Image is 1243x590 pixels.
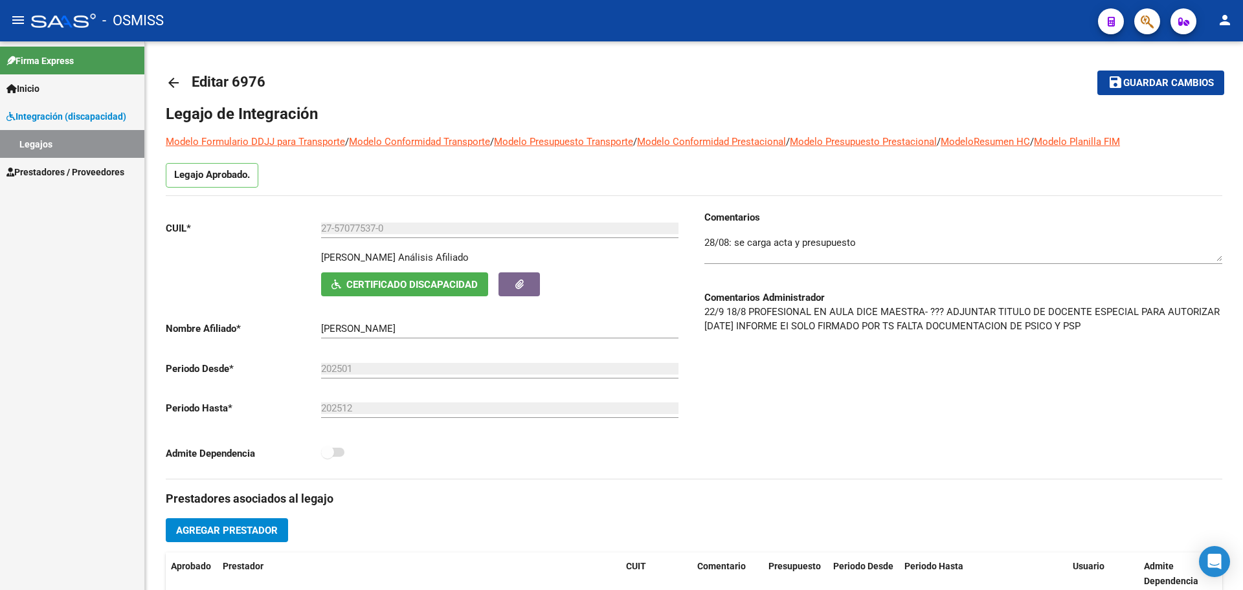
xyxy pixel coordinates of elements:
[223,561,263,571] span: Prestador
[768,561,821,571] span: Presupuesto
[697,561,746,571] span: Comentario
[6,109,126,124] span: Integración (discapacidad)
[166,518,288,542] button: Agregar Prestador
[833,561,893,571] span: Periodo Desde
[1217,12,1233,28] mat-icon: person
[6,82,39,96] span: Inicio
[704,305,1222,333] p: 22/9 18/8 PROFESIONAL EN AULA DICE MAESTRA- ??? ADJUNTAR TITULO DE DOCENTE ESPECIAL PARA AUTORIZA...
[166,446,321,461] p: Admite Dependencia
[321,272,488,296] button: Certificado Discapacidad
[166,490,1222,508] h3: Prestadores asociados al legajo
[1108,74,1123,90] mat-icon: save
[1034,136,1120,147] a: Modelo Planilla FIM
[166,362,321,376] p: Periodo Desde
[1144,561,1198,586] span: Admite Dependencia
[1123,78,1214,89] span: Guardar cambios
[321,250,396,265] p: [PERSON_NAME]
[626,561,646,571] span: CUIT
[176,525,278,536] span: Agregar Prestador
[1073,561,1104,571] span: Usuario
[904,561,963,571] span: Periodo Hasta
[704,210,1222,224] h3: Comentarios
[171,561,211,571] span: Aprobado
[166,163,258,188] p: Legajo Aprobado.
[192,74,265,90] span: Editar 6976
[6,54,74,68] span: Firma Express
[6,165,124,179] span: Prestadores / Proveedores
[941,136,1030,147] a: ModeloResumen HC
[102,6,164,35] span: - OSMISS
[346,279,478,290] span: Certificado Discapacidad
[1199,546,1230,577] div: Open Intercom Messenger
[166,221,321,235] p: CUIL
[349,136,490,147] a: Modelo Conformidad Transporte
[1097,71,1224,94] button: Guardar cambios
[704,290,1222,305] h3: Comentarios Administrador
[166,75,181,91] mat-icon: arrow_back
[10,12,26,28] mat-icon: menu
[494,136,633,147] a: Modelo Presupuesto Transporte
[166,322,321,336] p: Nombre Afiliado
[637,136,786,147] a: Modelo Conformidad Prestacional
[790,136,937,147] a: Modelo Presupuesto Prestacional
[166,104,1222,124] h1: Legajo de Integración
[166,136,345,147] a: Modelo Formulario DDJJ para Transporte
[166,401,321,415] p: Periodo Hasta
[398,250,469,265] div: Análisis Afiliado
